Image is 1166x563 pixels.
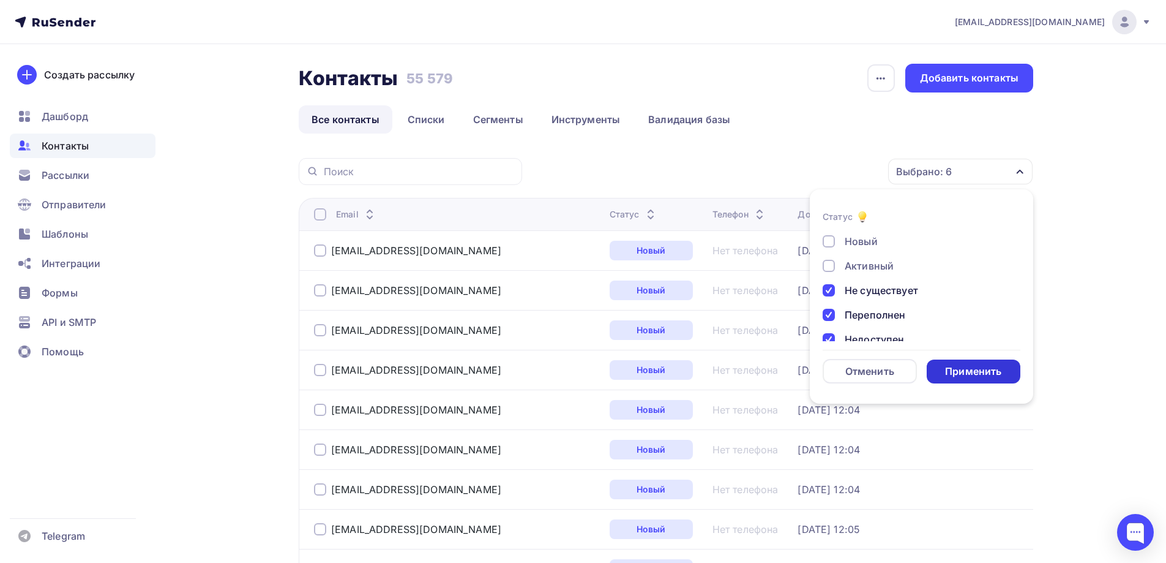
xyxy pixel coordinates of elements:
a: Нет телефона [712,483,779,496]
a: [EMAIL_ADDRESS][DOMAIN_NAME] [331,483,501,496]
a: Новый [610,320,693,340]
span: Рассылки [42,168,89,183]
button: Выбрано: 6 [888,158,1033,185]
div: Телефон [712,208,767,221]
a: [DATE] 12:04 [798,364,860,376]
a: [EMAIL_ADDRESS][DOMAIN_NAME] [331,324,501,336]
a: Нет телефона [712,444,779,456]
a: [DATE] 12:04 [798,324,860,336]
a: [DATE] 12:04 [798,444,860,456]
a: Контакты [10,134,155,158]
span: Помощь [42,344,84,359]
h2: Контакты [299,66,398,91]
a: [DATE] 12:04 [798,244,860,257]
a: Нет телефона [712,404,779,416]
div: Email [336,208,377,221]
span: Шаблоны [42,227,88,241]
ul: Выбрано: 6 [810,189,1033,404]
span: API и SMTP [42,315,96,330]
div: Выбрано: 6 [896,164,952,179]
span: Формы [42,285,78,300]
span: Отправители [42,197,107,212]
div: Переполнен [845,308,905,322]
a: Сегменты [460,105,536,134]
a: Дашборд [10,104,155,129]
a: [EMAIL_ADDRESS][DOMAIN_NAME] [331,244,501,257]
a: [DATE] 12:04 [798,404,860,416]
a: Нет телефона [712,523,779,535]
div: Нет телефона [712,244,779,257]
div: Применить [945,365,1001,379]
a: Формы [10,281,155,305]
a: [EMAIL_ADDRESS][DOMAIN_NAME] [331,404,501,416]
a: Списки [395,105,458,134]
span: [EMAIL_ADDRESS][DOMAIN_NAME] [955,16,1105,28]
div: Добавить контакты [920,71,1018,85]
a: [EMAIL_ADDRESS][DOMAIN_NAME] [331,444,501,456]
span: Контакты [42,138,89,153]
a: Новый [610,281,693,300]
span: Telegram [42,529,85,543]
a: Рассылки [10,163,155,187]
a: Нет телефона [712,284,779,297]
a: Все контакты [299,105,392,134]
a: Новый [610,520,693,539]
a: Шаблоны [10,222,155,246]
div: [DATE] 12:04 [798,483,860,496]
a: [EMAIL_ADDRESS][DOMAIN_NAME] [955,10,1151,34]
a: Валидация базы [635,105,743,134]
div: Статус [610,208,658,221]
a: Инструменты [539,105,633,134]
a: Отправители [10,192,155,217]
div: [DATE] 12:04 [798,284,860,297]
div: Добавлен [798,208,858,221]
div: Новый [610,400,693,420]
a: [EMAIL_ADDRESS][DOMAIN_NAME] [331,523,501,535]
a: Новый [610,360,693,380]
h3: 55 579 [406,70,453,87]
div: Не существует [845,283,918,298]
a: Нет телефона [712,324,779,336]
div: Статус [823,211,853,223]
div: Недоступен [845,332,904,347]
a: [DATE] 12:05 [798,523,860,535]
div: Новый [845,234,878,249]
div: Активный [845,259,894,273]
div: Создать рассылку [44,67,135,82]
a: [EMAIL_ADDRESS][DOMAIN_NAME] [331,284,501,297]
div: Новый [610,480,693,499]
a: Нет телефона [712,364,779,376]
div: Отменить [845,364,894,379]
span: Дашборд [42,109,88,124]
span: Интеграции [42,256,100,271]
a: [EMAIL_ADDRESS][DOMAIN_NAME] [331,364,501,376]
div: Новый [610,440,693,459]
a: Новый [610,241,693,260]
